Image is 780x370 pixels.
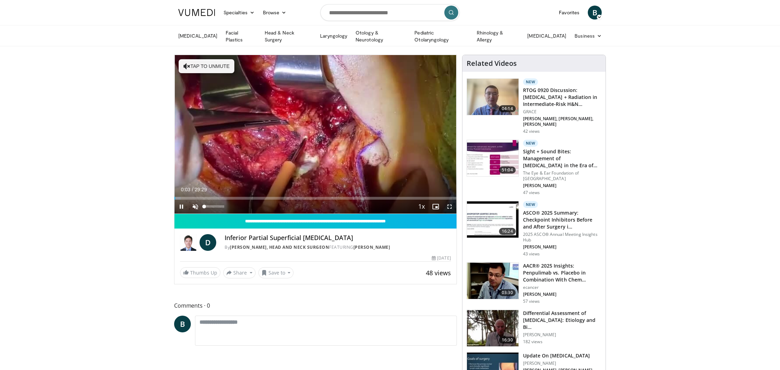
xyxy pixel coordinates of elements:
[230,244,329,250] a: [PERSON_NAME], Head and Neck Surgeon
[523,285,601,290] p: ecancer
[316,29,351,43] a: Laryngology
[523,201,538,208] p: New
[443,200,457,214] button: Fullscreen
[523,299,540,304] p: 57 views
[499,337,516,344] span: 16:30
[415,200,429,214] button: Playback Rate
[523,170,601,182] p: The Eye & Ear Foundation of [GEOGRAPHIC_DATA]
[467,310,601,347] a: 16:30 Differential Assessment of [MEDICAL_DATA]: Etiology and Bi… [PERSON_NAME] 182 views
[523,262,601,283] h3: AACR® 2025 Insights: Penpulimab vs. Placebo in Combination With Chem…
[523,292,601,297] p: [PERSON_NAME]
[570,29,606,43] a: Business
[523,148,601,169] h3: Sight + Sound Bites: Management of [MEDICAL_DATA] in the Era of Targ…
[221,29,260,43] a: Facial Plastics
[467,263,518,299] img: 0cd214e7-10e2-4d72-8223-7ca856d9ea11.150x105_q85_crop-smart_upscale.jpg
[467,140,518,176] img: 8bea4cff-b600-4be7-82a7-01e969b6860e.150x105_q85_crop-smart_upscale.jpg
[178,9,215,16] img: VuMedi Logo
[523,310,601,331] h3: Differential Assessment of [MEDICAL_DATA]: Etiology and Bi…
[188,200,202,214] button: Unmute
[523,190,540,195] p: 47 views
[181,187,190,192] span: 0:03
[523,116,601,127] p: [PERSON_NAME], [PERSON_NAME], [PERSON_NAME]
[353,244,390,250] a: [PERSON_NAME]
[429,200,443,214] button: Enable picture-in-picture mode
[426,269,451,277] span: 48 views
[195,187,207,192] span: 29:29
[467,201,518,238] img: a81f5811-1ccf-4ee7-8ec2-23477a0c750b.150x105_q85_crop-smart_upscale.jpg
[467,79,518,115] img: 006fd91f-89fb-445a-a939-ffe898e241ab.150x105_q85_crop-smart_upscale.jpg
[200,234,216,251] a: D
[174,301,457,310] span: Comments 0
[320,4,460,21] input: Search topics, interventions
[225,244,451,250] div: By FEATURING
[219,6,259,20] a: Specialties
[555,6,584,20] a: Favorites
[523,244,601,250] p: [PERSON_NAME]
[467,262,601,304] a: 03:30 AACR® 2025 Insights: Penpulimab vs. Placebo in Combination With Chem… ecancer [PERSON_NAME]...
[523,87,601,108] h3: RTOG 0920 Discussion: [MEDICAL_DATA] + Radiation in Intermediate-Risk H&N…
[179,59,234,73] button: Tap to unmute
[523,352,592,359] h3: Update On [MEDICAL_DATA]
[432,255,451,261] div: [DATE]
[467,140,601,195] a: 51:04 New Sight + Sound Bites: Management of [MEDICAL_DATA] in the Era of Targ… The Eye & Ear Fou...
[223,267,256,278] button: Share
[204,205,224,208] div: Volume Level
[523,251,540,257] p: 43 views
[467,201,601,257] a: 16:24 New ASCO® 2025 Summary: Checkpoint Inhibitors Before and After Surgery i… 2025 ASCO® Annual...
[467,59,517,68] h4: Related Videos
[523,209,601,230] h3: ASCO® 2025 Summary: Checkpoint Inhibitors Before and After Surgery i…
[523,140,538,147] p: New
[523,109,601,115] p: GRACE
[523,361,592,366] p: [PERSON_NAME]
[260,29,316,43] a: Head & Neck Surgery
[588,6,602,20] a: B
[499,228,516,235] span: 16:24
[180,267,220,278] a: Thumbs Up
[351,29,410,43] a: Otology & Neurotology
[259,6,291,20] a: Browse
[523,78,538,85] p: New
[467,310,518,346] img: c7e819ff-48c9-49a6-a69c-50f8395a8fcb.150x105_q85_crop-smart_upscale.jpg
[192,187,193,192] span: /
[499,167,516,174] span: 51:04
[258,267,294,278] button: Save to
[410,29,472,43] a: Pediatric Otolaryngology
[523,129,540,134] p: 42 views
[174,197,457,200] div: Progress Bar
[225,234,451,242] h4: Inferior Partial Superficial [MEDICAL_DATA]
[523,29,570,43] a: [MEDICAL_DATA]
[180,234,197,251] img: Doh Young Lee, Head and Neck Surgeon
[499,105,516,112] span: 04:14
[467,78,601,134] a: 04:14 New RTOG 0920 Discussion: [MEDICAL_DATA] + Radiation in Intermediate-Risk H&N… GRACE [PERSO...
[174,29,221,43] a: [MEDICAL_DATA]
[523,183,601,188] p: [PERSON_NAME]
[523,332,601,338] p: [PERSON_NAME]
[174,316,191,332] a: B
[523,339,543,345] p: 182 views
[174,200,188,214] button: Pause
[499,289,516,296] span: 03:30
[523,232,601,243] p: 2025 ASCO® Annual Meeting Insights Hub
[174,55,457,214] video-js: Video Player
[473,29,523,43] a: Rhinology & Allergy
